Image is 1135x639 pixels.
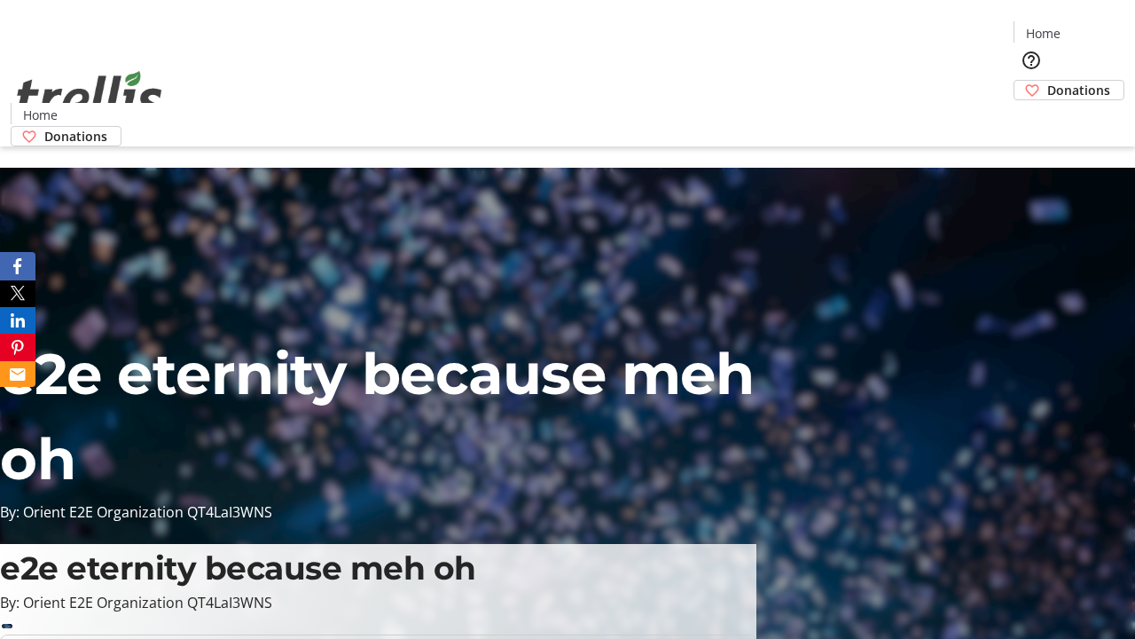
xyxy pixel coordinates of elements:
[11,126,121,146] a: Donations
[44,127,107,146] span: Donations
[1014,43,1049,78] button: Help
[1014,100,1049,136] button: Cart
[23,106,58,124] span: Home
[1026,24,1061,43] span: Home
[1014,24,1071,43] a: Home
[1014,80,1124,100] a: Donations
[12,106,68,124] a: Home
[11,51,168,140] img: Orient E2E Organization QT4LaI3WNS's Logo
[1047,81,1110,99] span: Donations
